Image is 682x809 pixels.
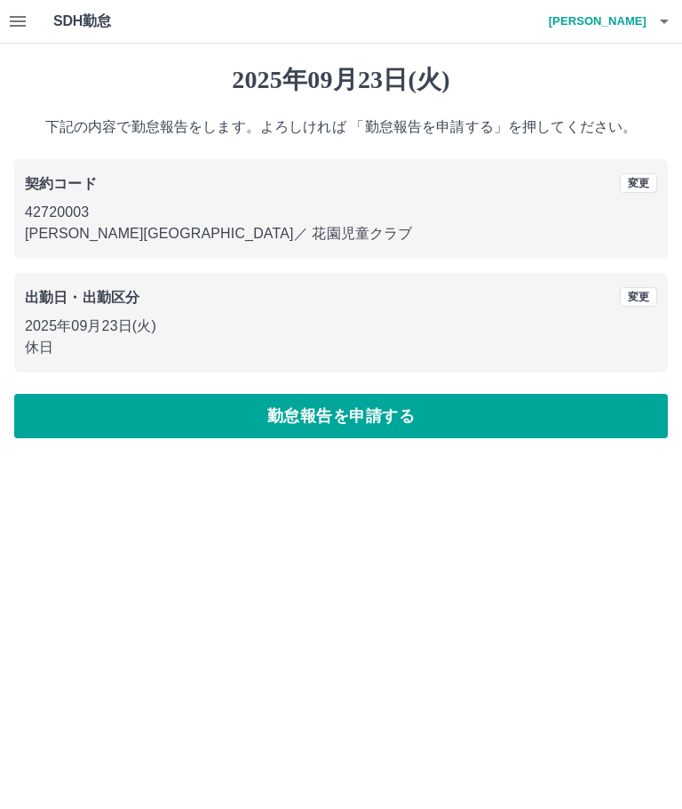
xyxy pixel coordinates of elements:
button: 変更 [620,287,657,307]
b: 契約コード [25,176,97,191]
p: 下記の内容で勤怠報告をします。よろしければ 「勤怠報告を申請する」を押してください。 [14,116,668,138]
p: [PERSON_NAME][GEOGRAPHIC_DATA] ／ 花園児童クラブ [25,223,657,244]
button: 勤怠報告を申請する [14,394,668,438]
button: 変更 [620,173,657,193]
b: 出勤日・出勤区分 [25,290,139,305]
h1: 2025年09月23日(火) [14,65,668,95]
p: 42720003 [25,202,657,223]
p: 休日 [25,337,657,358]
p: 2025年09月23日(火) [25,316,657,337]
